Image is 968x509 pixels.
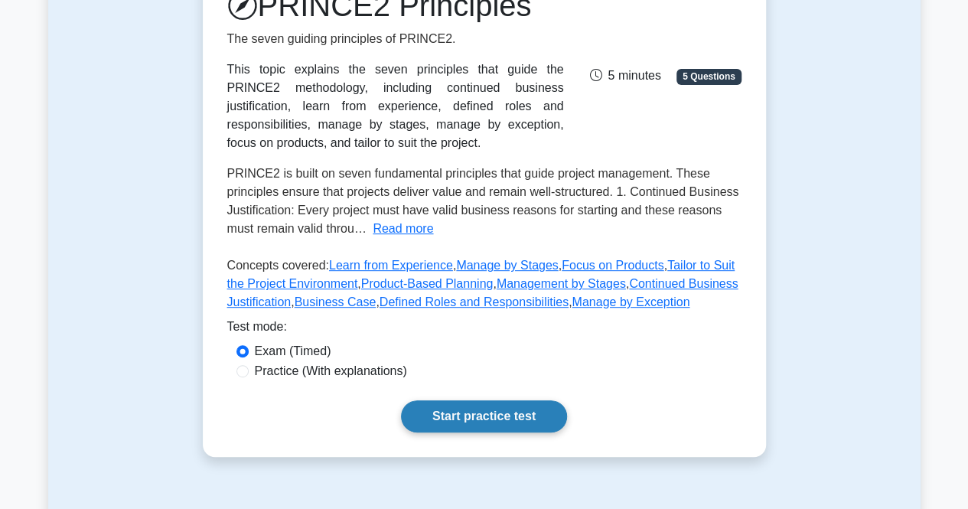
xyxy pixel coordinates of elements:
a: Manage by Exception [572,295,689,308]
div: This topic explains the seven principles that guide the PRINCE2 methodology, including continued ... [227,60,564,152]
button: Read more [373,220,433,238]
a: Business Case [295,295,376,308]
span: 5 Questions [676,69,741,84]
a: Learn from Experience [329,259,453,272]
a: Manage by Stages [456,259,558,272]
label: Practice (With explanations) [255,362,407,380]
a: Start practice test [401,400,567,432]
span: PRINCE2 is built on seven fundamental principles that guide project management. These principles ... [227,167,739,235]
a: Tailor to Suit the Project Environment [227,259,735,290]
p: Concepts covered: , , , , , , , , , [227,256,741,318]
label: Exam (Timed) [255,342,331,361]
a: Focus on Products [562,259,663,272]
a: Defined Roles and Responsibilities [380,295,569,308]
p: The seven guiding principles of PRINCE2. [227,30,564,48]
a: Product-Based Planning [361,277,494,290]
div: Test mode: [227,318,741,342]
a: Management by Stages [497,277,626,290]
span: 5 minutes [589,69,660,82]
